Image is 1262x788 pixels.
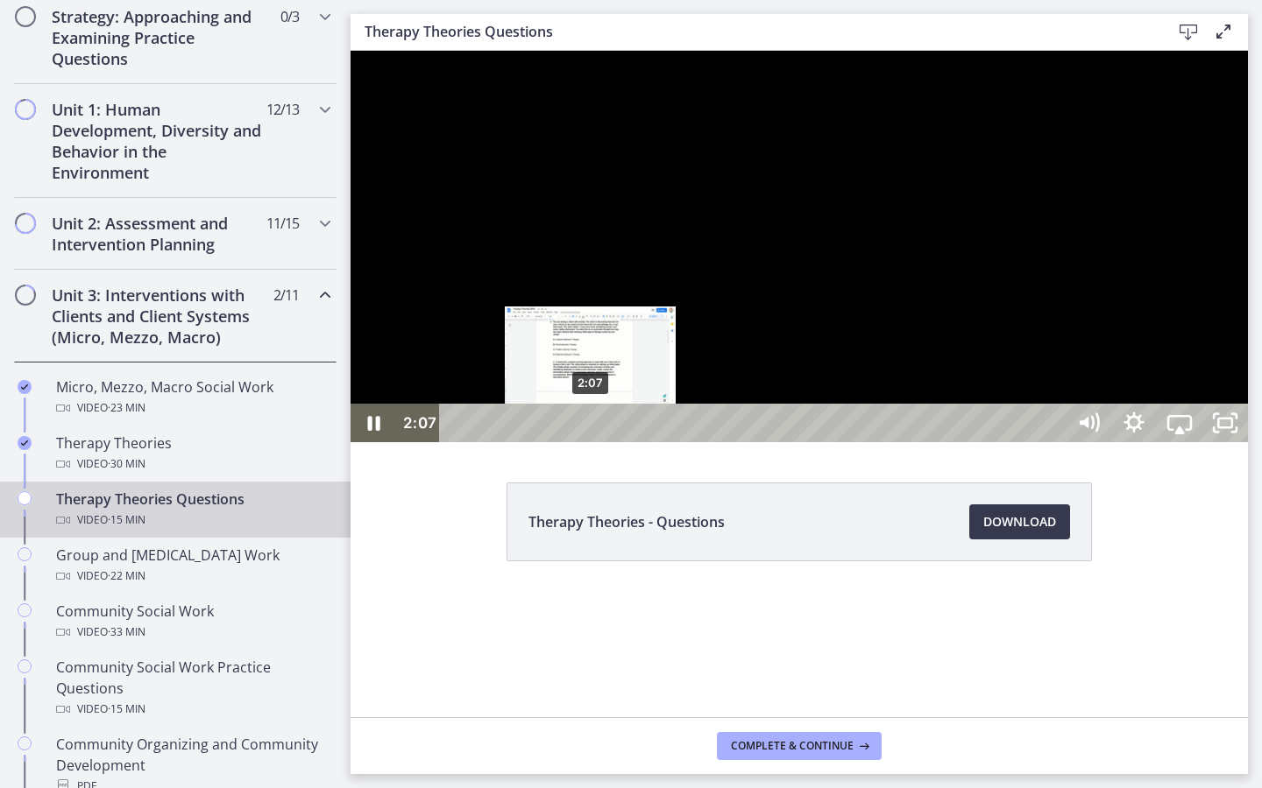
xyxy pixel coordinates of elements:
div: Community Social Work [56,601,330,643]
div: Therapy Theories Questions [56,489,330,531]
span: Download [983,511,1056,532]
span: · 15 min [108,699,145,720]
button: Show settings menu [761,353,806,391]
h2: Unit 2: Assessment and Intervention Planning [52,213,266,255]
div: Video [56,454,330,475]
div: Video [56,510,330,531]
h2: Unit 1: Human Development, Diversity and Behavior in the Environment [52,99,266,183]
div: Community Social Work Practice Questions [56,657,330,720]
span: · 23 min [108,398,145,419]
button: Mute [715,353,761,391]
button: Complete & continue [717,732,882,760]
div: Video [56,566,330,587]
span: · 15 min [108,510,145,531]
button: Unfullscreen [852,353,897,391]
i: Completed [18,380,32,394]
div: Video [56,699,330,720]
span: · 22 min [108,566,145,587]
h3: Therapy Theories Questions [365,21,1143,42]
span: 11 / 15 [266,213,299,234]
i: Completed [18,436,32,450]
div: Video [56,398,330,419]
div: Therapy Theories [56,433,330,475]
div: Micro, Mezzo, Macro Social Work [56,376,330,419]
a: Download [969,504,1070,539]
h2: Unit 3: Interventions with Clients and Client Systems (Micro, Mezzo, Macro) [52,285,266,348]
span: · 33 min [108,622,145,643]
div: Video [56,622,330,643]
span: · 30 min [108,454,145,475]
button: Airplay [806,353,852,391]
span: Complete & continue [731,739,854,753]
span: 12 / 13 [266,99,299,120]
iframe: Video Lesson [351,51,1248,442]
span: 0 / 3 [280,6,299,27]
span: 2 / 11 [273,285,299,306]
div: Group and [MEDICAL_DATA] Work [56,545,330,587]
span: Therapy Theories - Questions [528,511,725,532]
h2: Strategy: Approaching and Examining Practice Questions [52,6,266,69]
